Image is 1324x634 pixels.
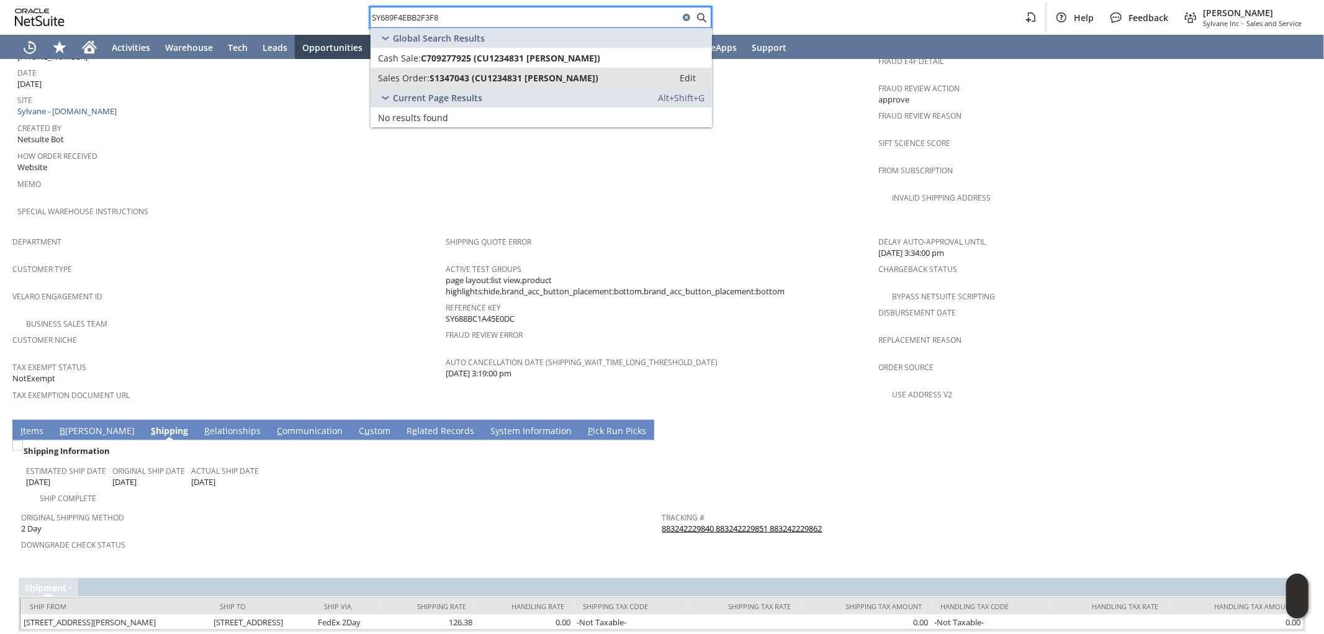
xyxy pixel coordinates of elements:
[12,362,86,373] a: Tax Exempt Status
[26,466,106,476] a: Estimated Ship Date
[220,35,255,60] a: Tech
[151,425,156,437] span: S
[17,68,37,78] a: Date
[52,40,67,55] svg: Shortcuts
[295,35,370,60] a: Opportunities
[475,615,574,630] td: 0.00
[485,602,564,611] div: Handling Rate
[1168,615,1304,630] td: 0.00
[26,319,107,329] a: Business Sales Team
[20,615,210,630] td: [STREET_ADDRESS][PERSON_NAME]
[1286,597,1308,619] span: Oracle Guided Learning Widget. To move around, please hold and drag
[744,35,794,60] a: Support
[878,362,934,373] a: Order Source
[892,389,952,400] a: Use Address V2
[356,425,394,438] a: Custom
[446,237,531,247] a: Shipping Quote Error
[1128,12,1168,24] span: Feedback
[931,615,1052,630] td: -Not Taxable-
[694,42,737,53] span: SuiteApps
[666,70,709,85] a: Edit:
[378,52,421,64] span: Cash Sale:
[878,56,943,66] a: Fraud E4F Detail
[191,476,215,488] span: [DATE]
[421,52,600,64] span: C709277925 (CU1234831 [PERSON_NAME])
[892,192,991,203] a: Invalid Shipping Address
[588,425,593,437] span: P
[60,425,65,437] span: B
[15,35,45,60] a: Recent Records
[940,602,1042,611] div: Handling Tax Code
[495,425,500,437] span: y
[574,615,688,630] td: -Not Taxable-
[17,206,148,217] a: Special Warehouse Instructions
[1241,19,1244,28] span: -
[210,615,315,630] td: [STREET_ADDRESS]
[446,357,718,368] a: Auto Cancellation Date (shipping_wait_time_long_threshold_date)
[878,83,960,94] a: Fraud Review Action
[74,35,104,60] a: Home
[662,512,705,523] a: Tracking #
[1286,574,1308,618] iframe: Click here to launch Oracle Guided Learning Help Panel
[158,35,220,60] a: Warehouse
[446,264,521,274] a: Active Test Groups
[446,313,515,325] span: SY688BC1A45E0DC
[17,179,41,189] a: Memo
[446,302,501,313] a: Reference Key
[698,602,791,611] div: Shipping Tax Rate
[1246,19,1302,28] span: Sales and Service
[393,92,482,104] span: Current Page Results
[878,264,957,274] a: Chargeback Status
[12,264,72,274] a: Customer Type
[801,615,931,630] td: 0.00
[878,237,986,247] a: Delay Auto-Approval Until
[30,582,35,594] span: h
[82,40,97,55] svg: Home
[255,35,295,60] a: Leads
[370,35,431,60] a: Customers
[15,9,65,26] svg: logo
[17,123,61,134] a: Created By
[412,425,417,437] span: e
[220,602,305,611] div: Ship To
[585,425,649,438] a: Pick Run Picks
[446,330,523,340] a: Fraud Review Error
[378,112,448,124] span: No results found
[1060,602,1158,611] div: Handling Tax Rate
[302,42,363,53] span: Opportunities
[17,134,64,145] span: Netsuite Bot
[446,368,511,379] span: [DATE] 3:19:00 pm
[191,466,259,476] a: Actual Ship Date
[21,512,124,523] a: Original Shipping Method
[201,425,264,438] a: Relationships
[30,602,201,611] div: Ship From
[324,602,373,611] div: Ship Via
[878,307,956,318] a: Disbursement Date
[17,78,42,90] span: [DATE]
[430,72,598,84] span: S1347043 (CU1234831 [PERSON_NAME])
[878,111,961,121] a: Fraud Review Reason
[263,42,287,53] span: Leads
[12,440,23,451] img: Unchecked
[371,10,679,25] input: Search
[878,165,953,176] a: From Subscription
[371,68,712,88] a: Sales Order:S1347043 (CU1234831 [PERSON_NAME])Edit:
[403,425,477,438] a: Related Records
[12,291,102,302] a: Velaro Engagement ID
[12,390,130,401] a: Tax Exemption Document URL
[56,425,138,438] a: B[PERSON_NAME]
[228,42,248,53] span: Tech
[378,72,430,84] span: Sales Order:
[12,373,55,384] span: NotExempt
[662,523,822,534] a: 883242229840 883242229851 883242229862
[391,602,466,611] div: Shipping Rate
[277,425,282,437] span: C
[112,466,185,476] a: Original Ship Date
[1074,12,1094,24] span: Help
[17,425,47,438] a: Items
[487,425,575,438] a: System Information
[22,40,37,55] svg: Recent Records
[12,335,77,345] a: Customer Niche
[21,540,125,550] a: Downgrade Check Status
[364,425,370,437] span: u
